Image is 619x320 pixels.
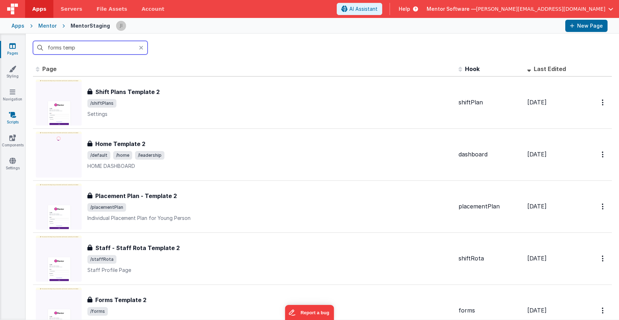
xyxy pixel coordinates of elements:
[135,151,164,160] span: /leadership
[598,199,609,214] button: Options
[87,110,453,118] p: Settings
[598,303,609,318] button: Options
[97,5,128,13] span: File Assets
[465,65,480,72] span: Hook
[527,99,547,106] span: [DATE]
[71,22,110,29] div: MentorStaging
[427,5,476,13] span: Mentor Software —
[476,5,605,13] span: [PERSON_NAME][EMAIL_ADDRESS][DOMAIN_NAME]
[87,215,453,222] p: Individual Placement Plan for Young Person
[95,296,147,304] h3: Forms Template 2
[459,254,522,263] div: shiftRota
[87,267,453,274] p: Staff Profile Page
[113,151,132,160] span: /home
[87,307,108,316] span: /forms
[534,65,566,72] span: Last Edited
[61,5,82,13] span: Servers
[33,41,148,55] input: Search pages, id's ...
[38,22,57,29] div: Mentor
[459,150,522,159] div: dashboard
[11,22,24,29] div: Apps
[116,21,126,31] img: 6c3d48e323fef8557f0b76cc516e01c7
[459,306,522,315] div: forms
[32,5,46,13] span: Apps
[42,65,57,72] span: Page
[87,203,126,212] span: /placementPlan
[95,192,177,200] h3: Placement Plan - Template 2
[598,147,609,162] button: Options
[527,203,547,210] span: [DATE]
[598,95,609,110] button: Options
[337,3,382,15] button: AI Assistant
[399,5,410,13] span: Help
[87,255,116,264] span: /staffRota
[285,305,334,320] iframe: Marker.io feedback button
[459,202,522,211] div: placementPlan
[527,151,547,158] span: [DATE]
[527,307,547,314] span: [DATE]
[87,151,110,160] span: /default
[95,244,180,252] h3: Staff - Staff Rota Template 2
[565,20,608,32] button: New Page
[87,163,453,170] p: HOME DASHBOARD
[427,5,613,13] button: Mentor Software — [PERSON_NAME][EMAIL_ADDRESS][DOMAIN_NAME]
[95,88,160,96] h3: Shift Plans Template 2
[349,5,378,13] span: AI Assistant
[87,99,116,108] span: /shiftPlans
[95,140,145,148] h3: Home Template 2
[459,98,522,107] div: shiftPlan
[527,255,547,262] span: [DATE]
[598,251,609,266] button: Options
